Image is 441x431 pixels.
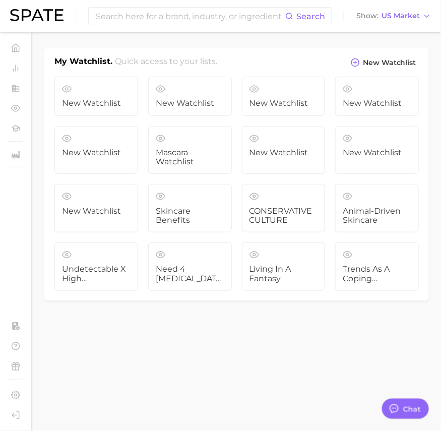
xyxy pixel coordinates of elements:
button: New Watchlist [348,55,419,70]
span: US Market [382,13,420,19]
span: New Watchlist [249,99,318,108]
h2: Quick access to your lists. [115,55,218,71]
span: Skincare Benefits [156,207,224,225]
a: New Watchlist [54,184,138,232]
span: Need 4 [MEDICAL_DATA] [156,265,224,283]
a: Trends as a Coping Mechanism [335,242,419,291]
span: Animal-driven skincare [343,207,411,225]
a: New Watchlist [335,126,419,174]
span: Mascara Watchlist [156,148,224,167]
a: Skincare Benefits [148,184,232,232]
span: New Watchlist [62,99,131,108]
a: CONSERVATIVE CULTURE [242,184,326,232]
button: ShowUS Market [354,10,433,23]
span: New Watchlist [343,148,411,157]
a: Mascara Watchlist [148,126,232,174]
span: Trends as a Coping Mechanism [343,265,411,283]
a: Undetectable X High maintenance [54,242,138,291]
a: New Watchlist [54,126,138,174]
a: New Watchlist [335,77,419,116]
a: New Watchlist [242,77,326,116]
input: Search here for a brand, industry, or ingredient [95,8,285,25]
span: Undetectable X High maintenance [62,265,131,283]
span: CONSERVATIVE CULTURE [249,207,318,225]
a: New Watchlist [242,126,326,174]
span: New Watchlist [363,58,416,67]
span: New Watchlist [62,148,131,157]
span: Search [296,12,325,21]
span: New Watchlist [249,148,318,157]
a: New Watchlist [148,77,232,116]
a: Living in a Fantasy [242,242,326,291]
span: Living in a Fantasy [249,265,318,283]
img: SPATE [10,9,64,21]
span: New Watchlist [62,207,131,216]
span: Show [356,13,379,19]
a: Animal-driven skincare [335,184,419,232]
span: New Watchlist [343,99,411,108]
a: New Watchlist [54,77,138,116]
h1: My Watchlist. [54,55,112,71]
a: Log out. Currently logged in with e-mail mathilde@spate.nyc. [8,408,23,423]
span: New Watchlist [156,99,224,108]
a: Need 4 [MEDICAL_DATA] [148,242,232,291]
